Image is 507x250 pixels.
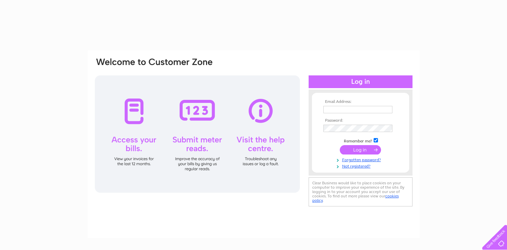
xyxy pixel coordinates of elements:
[323,163,399,169] a: Not registered?
[312,194,399,203] a: cookies policy
[322,137,399,144] td: Remember me?
[323,156,399,163] a: Forgotten password?
[322,100,399,104] th: Email Address:
[322,118,399,123] th: Password:
[309,177,413,206] div: Clear Business would like to place cookies on your computer to improve your experience of the sit...
[340,145,381,154] input: Submit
